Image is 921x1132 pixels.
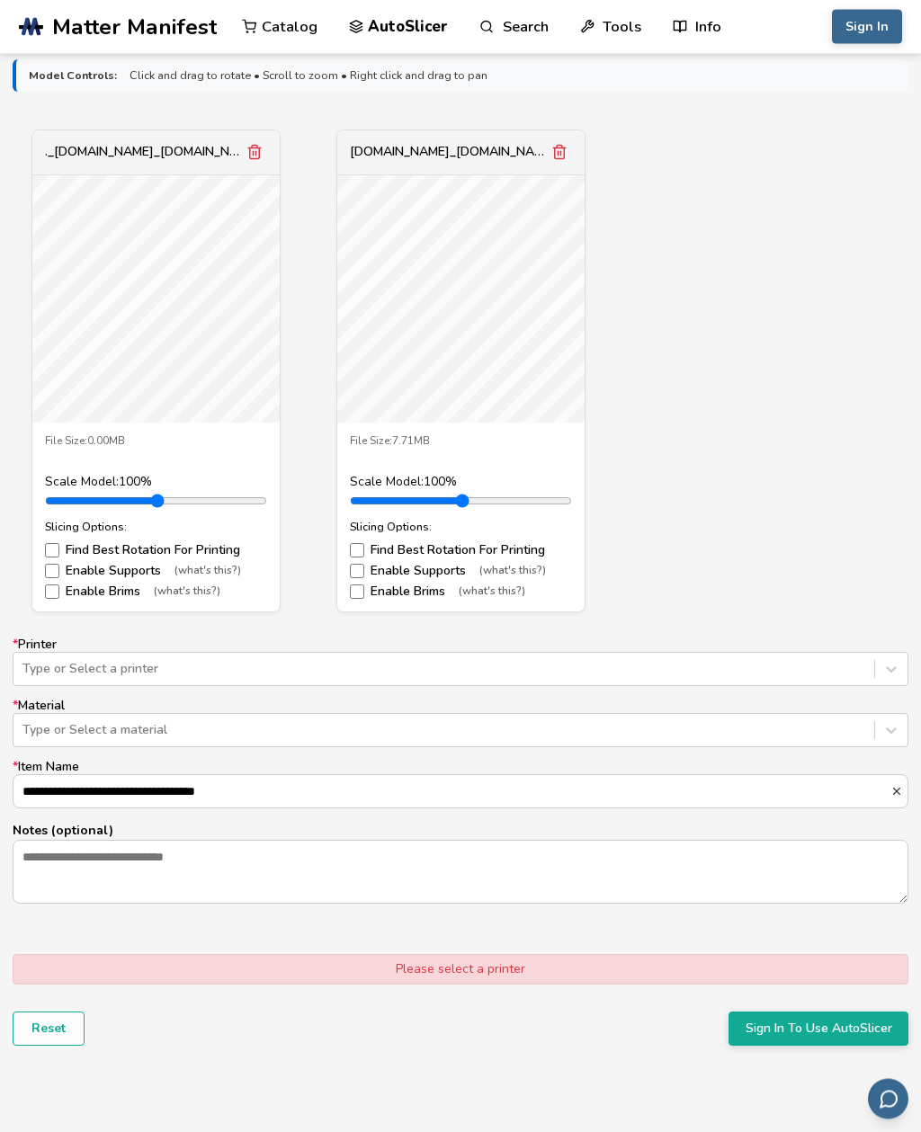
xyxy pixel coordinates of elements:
[154,586,220,599] span: (what's this?)
[350,146,547,160] div: [DOMAIN_NAME]_[DOMAIN_NAME]
[350,476,572,490] div: Scale Model: 100 %
[350,436,572,449] div: File Size: 7.71MB
[350,544,572,558] label: Find Best Rotation For Printing
[29,70,117,83] strong: Model Controls:
[479,566,546,578] span: (what's this?)
[45,585,267,600] label: Enable Brims
[350,585,364,600] input: Enable Brims(what's this?)
[52,14,217,40] span: Matter Manifest
[13,761,908,809] label: Item Name
[350,585,572,600] label: Enable Brims
[174,566,241,578] span: (what's this?)
[22,724,26,738] input: *MaterialType or Select a material
[890,786,908,798] button: *Item Name
[45,544,59,558] input: Find Best Rotation For Printing
[45,585,59,600] input: Enable Brims(what's this?)
[729,1012,908,1047] button: Sign In To Use AutoSlicer
[45,476,267,490] div: Scale Model: 100 %
[242,140,267,165] button: Remove model
[350,521,572,534] div: Slicing Options:
[130,70,487,83] span: Click and drag to rotate • Scroll to zoom • Right click and drag to pan
[13,700,908,748] label: Material
[13,776,890,808] input: *Item Name
[45,565,267,579] label: Enable Supports
[350,565,364,579] input: Enable Supports(what's this?)
[547,140,572,165] button: Remove model
[459,586,525,599] span: (what's this?)
[13,955,908,985] div: Please select a printer
[13,842,908,903] textarea: Notes (optional)
[350,565,572,579] label: Enable Supports
[13,1012,85,1047] button: Reset
[832,10,902,44] button: Sign In
[45,146,242,160] div: ._[DOMAIN_NAME]_[DOMAIN_NAME]
[45,436,267,449] div: File Size: 0.00MB
[13,638,908,687] label: Printer
[868,1079,908,1119] button: Send feedback via email
[45,565,59,579] input: Enable Supports(what's this?)
[22,663,26,677] input: *PrinterType or Select a printer
[45,544,267,558] label: Find Best Rotation For Printing
[45,521,267,534] div: Slicing Options:
[350,544,364,558] input: Find Best Rotation For Printing
[13,822,908,841] p: Notes (optional)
